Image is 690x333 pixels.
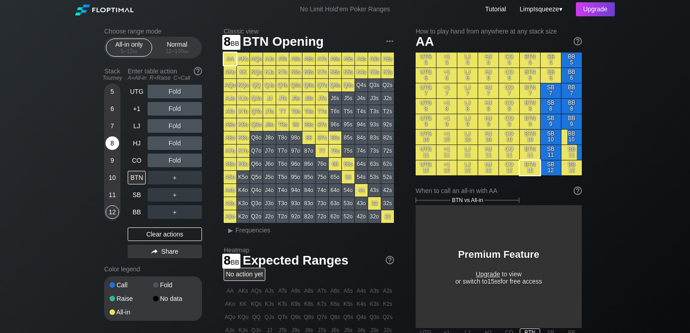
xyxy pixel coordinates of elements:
div: 32s [381,197,394,210]
div: Q4s [355,79,368,92]
div: T7o [276,145,289,157]
div: BTN 7 [520,83,540,98]
div: 86s [329,131,341,144]
div: J3o [263,197,276,210]
div: A=All-in R=Raise C=Call [128,75,202,81]
div: 87s [316,131,328,144]
div: AJo [224,92,236,105]
div: BTN 11 [520,145,540,160]
span: Frequencies [235,227,270,234]
div: Q4o [250,184,263,197]
div: Q7o [250,145,263,157]
div: Share [128,245,202,258]
div: K5s [342,66,355,78]
div: Stack [101,64,124,85]
div: Q2o [250,210,263,223]
h2: How to play hand from anywhere at any stack size [416,28,582,35]
div: 64s [355,158,368,170]
a: Tutorial [485,5,506,13]
div: TT [276,105,289,118]
div: CO 11 [499,145,519,160]
div: 53s [368,171,381,183]
div: J5s [342,92,355,105]
div: CO 5 [499,53,519,68]
h3: Premium Feature [442,249,556,261]
div: JJ [263,92,276,105]
div: 42o [355,210,368,223]
div: BB 8 [561,99,582,114]
div: SB 5 [541,53,561,68]
div: K2o [237,210,249,223]
span: AA [416,34,434,48]
div: AKs [237,53,249,65]
div: T2s [381,105,394,118]
div: LJ 10 [457,130,478,145]
div: T9s [289,105,302,118]
div: T3s [368,105,381,118]
div: CO [128,154,146,167]
div: T4o [276,184,289,197]
div: 95s [342,118,355,131]
img: help.32db89a4.svg [193,66,203,76]
div: 65s [342,158,355,170]
div: Tourney [101,75,124,81]
div: BB 6 [561,68,582,83]
div: BTN 9 [520,114,540,129]
div: AKo [224,66,236,78]
div: +1 9 [436,114,457,129]
div: Q9s [289,79,302,92]
div: 5 – 12 [110,48,148,54]
div: 84o [302,184,315,197]
div: K8o [237,131,249,144]
div: J8s [302,92,315,105]
div: 65o [329,171,341,183]
div: KJs [263,66,276,78]
div: A6s [329,53,341,65]
div: SB 7 [541,83,561,98]
div: SB [128,188,146,202]
div: Q7s [316,79,328,92]
div: 33 [368,197,381,210]
div: HJ 6 [478,68,498,83]
div: Enter table action [128,64,202,85]
div: Fold [148,136,202,150]
div: QTs [276,79,289,92]
div: A5o [224,171,236,183]
div: 97s [316,118,328,131]
span: 8 [222,35,240,50]
div: UTG [128,85,146,98]
div: BTN 10 [520,130,540,145]
div: ＋ [148,188,202,202]
div: A7o [224,145,236,157]
div: QJo [250,92,263,105]
div: KTo [237,105,249,118]
div: J7s [316,92,328,105]
div: K9o [237,118,249,131]
div: J7o [263,145,276,157]
div: A4o [224,184,236,197]
div: J6s [329,92,341,105]
div: JTs [276,92,289,105]
div: SB 6 [541,68,561,83]
span: BTN vs All-in [452,197,483,203]
div: AA [224,53,236,65]
div: 98s [302,118,315,131]
div: JTo [263,105,276,118]
div: T5o [276,171,289,183]
div: T8o [276,131,289,144]
div: AJs [263,53,276,65]
div: 9 [105,154,119,167]
div: 82s [381,131,394,144]
div: 85o [302,171,315,183]
div: 75o [316,171,328,183]
div: K2s [381,66,394,78]
div: Fold [148,154,202,167]
div: LJ 8 [457,99,478,114]
div: 93s [368,118,381,131]
div: KQs [250,66,263,78]
div: BB 7 [561,83,582,98]
div: UTG 7 [416,83,436,98]
div: 72s [381,145,394,157]
div: Upgrade [576,2,615,16]
div: 32o [368,210,381,223]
